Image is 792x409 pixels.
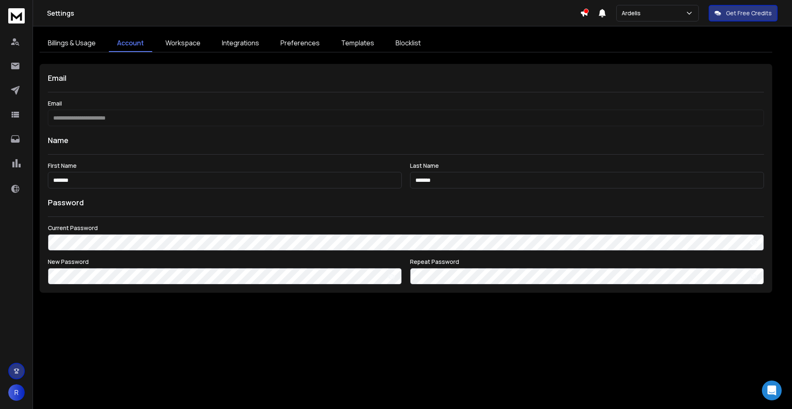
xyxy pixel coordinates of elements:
a: Account [109,35,152,52]
p: Get Free Credits [726,9,772,17]
a: Blocklist [387,35,429,52]
label: First Name [48,163,402,169]
h1: Name [48,134,764,146]
h1: Email [48,72,764,84]
div: Open Intercom Messenger [762,381,782,400]
label: Email [48,101,764,106]
label: Repeat Password [410,259,764,265]
h1: Password [48,197,84,208]
p: Ardelis [622,9,644,17]
button: Get Free Credits [709,5,778,21]
a: Billings & Usage [40,35,104,52]
button: R [8,384,25,401]
a: Workspace [157,35,209,52]
label: New Password [48,259,402,265]
a: Templates [333,35,382,52]
label: Last Name [410,163,764,169]
img: logo [8,8,25,24]
label: Current Password [48,225,764,231]
a: Preferences [272,35,328,52]
h1: Settings [47,8,580,18]
a: Integrations [214,35,267,52]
